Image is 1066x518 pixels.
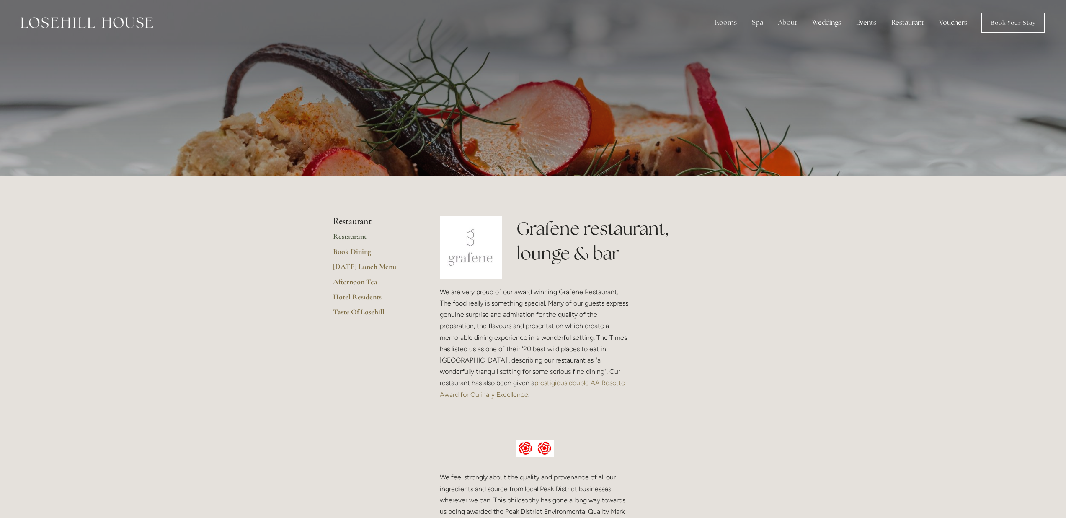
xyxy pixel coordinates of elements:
a: Afternoon Tea [333,277,413,292]
a: Book Dining [333,247,413,262]
a: Restaurant [333,232,413,247]
h1: Grafene restaurant, lounge & bar [516,216,733,266]
div: Events [849,14,883,31]
li: Restaurant [333,216,413,227]
div: Restaurant [885,14,931,31]
div: Spa [745,14,770,31]
div: About [772,14,804,31]
a: Taste Of Losehill [333,307,413,322]
a: [DATE] Lunch Menu [333,262,413,277]
a: Vouchers [932,14,974,31]
a: Book Your Stay [981,13,1045,33]
p: We are very proud of our award winning Grafene Restaurant. The food really is something special. ... [440,286,631,400]
div: Weddings [805,14,848,31]
img: AA culinary excellence.jpg [516,440,554,458]
img: grafene.jpg [440,216,503,279]
img: Losehill House [21,17,153,28]
a: Hotel Residents [333,292,413,307]
div: Rooms [708,14,743,31]
a: prestigious double AA Rosette Award for Culinary Excellence [440,379,627,398]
